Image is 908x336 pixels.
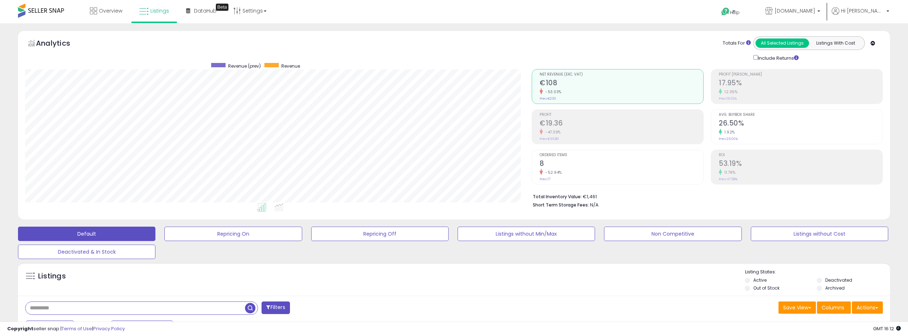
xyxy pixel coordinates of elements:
[7,326,125,332] div: seller snap | |
[99,7,122,14] span: Overview
[825,285,845,291] label: Archived
[822,304,844,311] span: Columns
[722,89,737,95] small: 12.05%
[216,4,228,11] div: Tooltip anchor
[281,63,300,69] span: Revenue
[194,7,217,14] span: DataHub
[262,301,290,314] button: Filters
[62,325,92,332] a: Terms of Use
[748,54,807,62] div: Include Returns
[540,153,703,157] span: Ordered Items
[540,137,559,141] small: Prev: €36.80
[540,113,703,117] span: Profit
[719,73,882,77] span: Profit [PERSON_NAME]
[817,301,851,314] button: Columns
[38,271,66,281] h5: Listings
[458,227,595,241] button: Listings without Min/Max
[540,119,703,129] h2: €19.36
[852,301,883,314] button: Actions
[719,177,737,181] small: Prev: 47.58%
[533,194,582,200] b: Total Inventory Value:
[873,325,901,332] span: 2025-10-7 16:12 GMT
[533,192,877,200] li: €1,461
[832,7,889,23] a: Hi [PERSON_NAME]
[719,159,882,169] h2: 53.19%
[18,227,155,241] button: Default
[825,277,852,283] label: Deactivated
[18,245,155,259] button: Deactivated & In Stock
[719,96,737,101] small: Prev: 16.02%
[164,227,302,241] button: Repricing On
[719,79,882,88] h2: 17.95%
[722,170,735,175] small: 11.79%
[719,153,882,157] span: ROI
[36,38,84,50] h5: Analytics
[540,73,703,77] span: Net Revenue (Exc. VAT)
[540,79,703,88] h2: €108
[150,7,169,14] span: Listings
[721,7,730,16] i: Get Help
[719,137,738,141] small: Prev: 26.00%
[533,202,589,208] b: Short Term Storage Fees:
[540,159,703,169] h2: 8
[841,7,884,14] span: Hi [PERSON_NAME]
[753,277,767,283] label: Active
[723,40,751,47] div: Totals For
[778,301,816,314] button: Save View
[719,119,882,129] h2: 26.50%
[716,2,754,23] a: Help
[7,325,33,332] strong: Copyright
[722,130,735,135] small: 1.92%
[540,177,550,181] small: Prev: 17
[719,113,882,117] span: Avg. Buybox Share
[311,227,449,241] button: Repricing Off
[753,285,780,291] label: Out of Stock
[543,170,562,175] small: -52.94%
[543,130,561,135] small: -47.39%
[755,38,809,48] button: All Selected Listings
[751,227,888,241] button: Listings without Cost
[111,321,173,333] button: Sep-22 - Sep-28
[775,7,815,14] span: [DOMAIN_NAME]
[745,269,890,276] p: Listing States:
[809,38,862,48] button: Listings With Cost
[228,63,261,69] span: Revenue (prev)
[93,325,125,332] a: Privacy Policy
[590,201,599,208] span: N/A
[540,96,556,101] small: Prev: €230
[26,321,74,333] button: Last 7 Days
[604,227,741,241] button: Non Competitive
[543,89,562,95] small: -53.03%
[730,9,740,15] span: Help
